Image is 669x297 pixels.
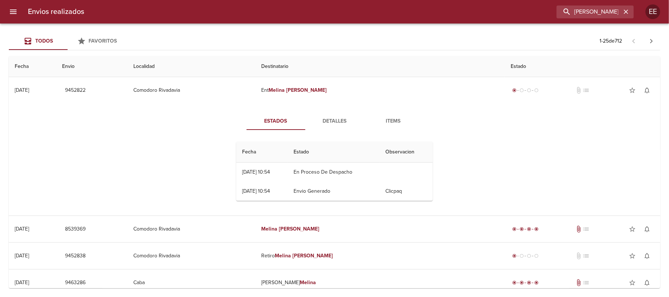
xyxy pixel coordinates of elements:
span: No tiene pedido asociado [582,252,590,260]
span: radio_button_checked [512,254,517,258]
button: 8539369 [62,222,89,236]
div: [DATE] [15,226,29,232]
div: Entregado [511,279,540,286]
button: Agregar a favoritos [625,249,640,263]
button: 9452822 [62,84,89,97]
span: Todos [35,38,53,44]
span: No tiene pedido asociado [582,225,590,233]
span: radio_button_checked [512,280,517,285]
td: Comodoro Rivadavia [127,77,255,104]
span: No tiene documentos adjuntos [575,87,582,94]
span: notifications_none [643,225,651,233]
th: Localidad [127,56,255,77]
span: radio_button_unchecked [534,88,539,93]
em: Melina [300,279,316,286]
div: Tabs detalle de guia [247,112,423,130]
button: Agregar a favoritos [625,222,640,236]
input: buscar [557,6,621,18]
div: EE [645,4,660,19]
em: Melina [261,226,277,232]
span: Items [368,117,418,126]
em: [PERSON_NAME] [286,87,327,93]
em: Melina [269,87,285,93]
button: Activar notificaciones [640,222,654,236]
th: Observacion [380,142,433,163]
th: Destinatario [255,56,505,77]
span: radio_button_unchecked [527,88,531,93]
div: [DATE] 10:54 [242,169,270,175]
span: notifications_none [643,252,651,260]
button: Agregar a favoritos [625,83,640,98]
th: Estado [505,56,660,77]
span: notifications_none [643,87,651,94]
div: Generado [511,87,540,94]
span: radio_button_checked [519,280,524,285]
td: Ent [255,77,505,104]
div: Abrir información de usuario [645,4,660,19]
span: star_border [629,252,636,260]
span: Tiene documentos adjuntos [575,225,582,233]
span: radio_button_checked [527,227,531,231]
span: radio_button_checked [534,227,539,231]
button: Agregar a favoritos [625,275,640,290]
span: notifications_none [643,279,651,286]
td: En Proceso De Despacho [288,163,380,182]
span: No tiene documentos adjuntos [575,252,582,260]
span: radio_button_checked [512,227,517,231]
td: Envio Generado [288,182,380,201]
button: Activar notificaciones [640,83,654,98]
table: Tabla de seguimiento [236,142,433,201]
span: radio_button_unchecked [527,254,531,258]
td: Caba [127,269,255,296]
span: 9452822 [65,86,86,95]
span: Pagina anterior [625,37,643,44]
div: [DATE] [15,87,29,93]
span: Tiene documentos adjuntos [575,279,582,286]
span: radio_button_checked [512,88,517,93]
span: 8539369 [65,225,86,234]
span: Favoritos [89,38,117,44]
span: radio_button_unchecked [534,254,539,258]
td: [PERSON_NAME] [255,269,505,296]
div: [DATE] [15,253,29,259]
td: Clicpaq [380,182,433,201]
em: [PERSON_NAME] [292,253,333,259]
span: radio_button_checked [519,227,524,231]
th: Fecha [236,142,288,163]
div: Generado [511,252,540,260]
span: Estados [251,117,301,126]
button: 9452838 [62,249,89,263]
div: [DATE] [15,279,29,286]
th: Envio [56,56,127,77]
p: 1 - 25 de 712 [600,37,622,45]
td: Comodoro Rivadavia [127,243,255,269]
button: menu [4,3,22,21]
em: [PERSON_NAME] [279,226,320,232]
span: 9452838 [65,251,86,261]
span: star_border [629,87,636,94]
button: Activar notificaciones [640,249,654,263]
span: No tiene pedido asociado [582,87,590,94]
em: Melina [275,253,291,259]
span: radio_button_checked [534,280,539,285]
button: 9463286 [62,276,89,290]
span: star_border [629,279,636,286]
div: Entregado [511,225,540,233]
span: radio_button_checked [527,280,531,285]
span: radio_button_unchecked [519,88,524,93]
td: Comodoro Rivadavia [127,216,255,242]
td: Retiro [255,243,505,269]
th: Fecha [9,56,56,77]
span: Detalles [310,117,360,126]
span: No tiene pedido asociado [582,279,590,286]
button: Activar notificaciones [640,275,654,290]
span: Pagina siguiente [643,32,660,50]
span: 9463286 [65,278,86,287]
div: [DATE] 10:54 [242,188,270,194]
th: Estado [288,142,380,163]
span: radio_button_unchecked [519,254,524,258]
h6: Envios realizados [28,6,84,18]
span: star_border [629,225,636,233]
div: Tabs Envios [9,32,126,50]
